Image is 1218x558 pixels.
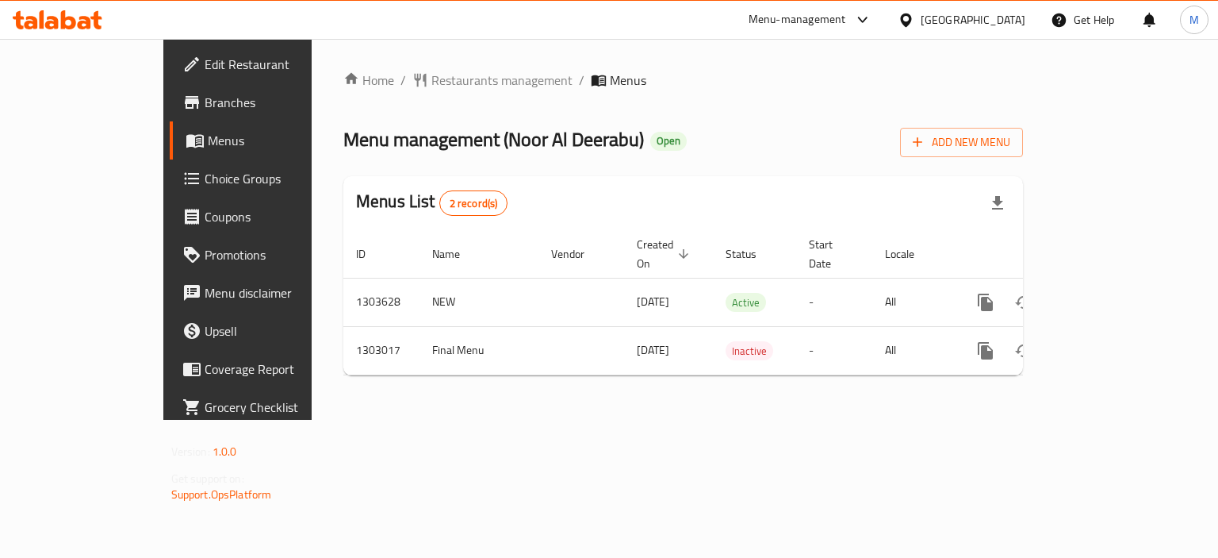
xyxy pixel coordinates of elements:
[343,71,1023,90] nav: breadcrumb
[749,10,846,29] div: Menu-management
[419,278,538,326] td: NEW
[343,278,419,326] td: 1303628
[205,169,354,188] span: Choice Groups
[170,45,367,83] a: Edit Restaurant
[979,184,1017,222] div: Export file
[1005,332,1043,370] button: Change Status
[726,341,773,360] div: Inactive
[637,235,694,273] span: Created On
[343,326,419,375] td: 1303017
[208,131,354,150] span: Menus
[170,350,367,388] a: Coverage Report
[726,294,766,312] span: Active
[885,244,935,264] span: Locale
[170,236,367,274] a: Promotions
[637,291,669,312] span: [DATE]
[439,190,508,216] div: Total records count
[170,198,367,236] a: Coupons
[205,245,354,264] span: Promotions
[432,244,481,264] span: Name
[356,244,386,264] span: ID
[170,388,367,426] a: Grocery Checklist
[967,283,1005,321] button: more
[431,71,573,90] span: Restaurants management
[171,468,244,489] span: Get support on:
[205,207,354,226] span: Coupons
[412,71,573,90] a: Restaurants management
[967,332,1005,370] button: more
[170,121,367,160] a: Menus
[726,244,777,264] span: Status
[419,326,538,375] td: Final Menu
[900,128,1023,157] button: Add New Menu
[796,326,872,375] td: -
[205,55,354,74] span: Edit Restaurant
[551,244,605,264] span: Vendor
[796,278,872,326] td: -
[356,190,507,216] h2: Menus List
[171,441,210,462] span: Version:
[579,71,584,90] li: /
[170,83,367,121] a: Branches
[205,283,354,302] span: Menu disclaimer
[650,132,687,151] div: Open
[343,230,1132,375] table: enhanced table
[170,312,367,350] a: Upsell
[205,321,354,341] span: Upsell
[637,340,669,360] span: [DATE]
[1189,11,1199,29] span: M
[726,342,773,360] span: Inactive
[954,230,1132,279] th: Actions
[440,196,507,211] span: 2 record(s)
[872,278,954,326] td: All
[1005,283,1043,321] button: Change Status
[205,93,354,112] span: Branches
[913,133,1010,152] span: Add New Menu
[872,326,954,375] td: All
[205,398,354,417] span: Grocery Checklist
[171,484,272,505] a: Support.OpsPlatform
[610,71,646,90] span: Menus
[170,274,367,312] a: Menu disclaimer
[400,71,406,90] li: /
[921,11,1025,29] div: [GEOGRAPHIC_DATA]
[170,160,367,198] a: Choice Groups
[343,121,644,157] span: Menu management ( Noor Al Deerabu )
[343,71,394,90] a: Home
[213,441,237,462] span: 1.0.0
[650,134,687,148] span: Open
[809,235,853,273] span: Start Date
[205,360,354,379] span: Coverage Report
